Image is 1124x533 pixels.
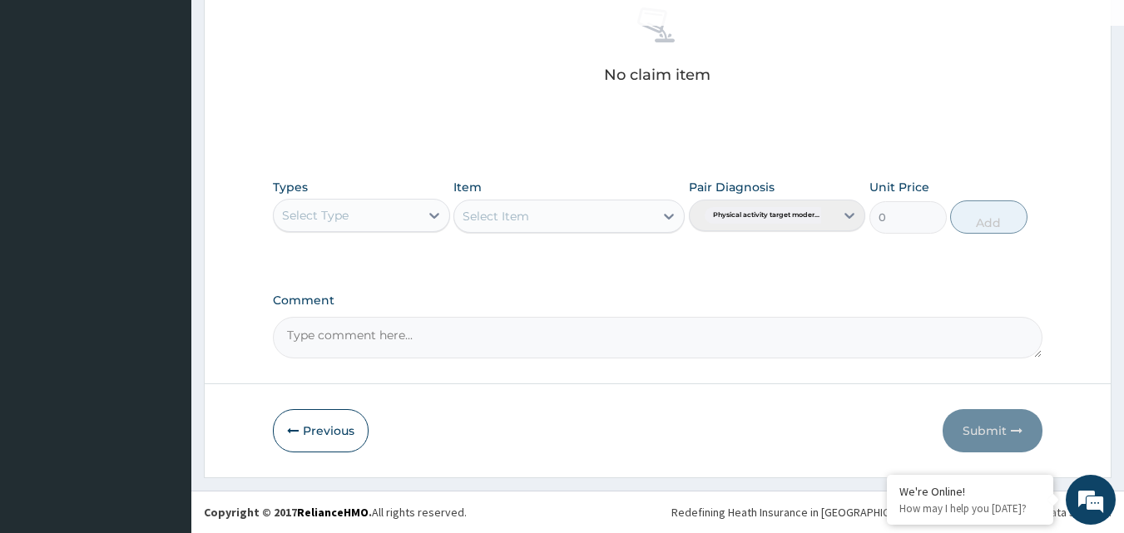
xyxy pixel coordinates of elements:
[8,356,317,414] textarea: Type your message and hit 'Enter'
[273,180,308,195] label: Types
[282,207,349,224] div: Select Type
[204,505,372,520] strong: Copyright © 2017 .
[273,409,369,452] button: Previous
[604,67,711,83] p: No claim item
[950,200,1027,234] button: Add
[297,505,369,520] a: RelianceHMO
[191,491,1124,533] footer: All rights reserved.
[899,484,1041,499] div: We're Online!
[97,160,230,328] span: We're online!
[689,179,775,195] label: Pair Diagnosis
[899,501,1041,516] p: How may I help you today?
[87,93,280,115] div: Chat with us now
[273,8,313,48] div: Minimize live chat window
[273,294,1043,308] label: Comment
[453,179,482,195] label: Item
[869,179,929,195] label: Unit Price
[671,504,1112,521] div: Redefining Heath Insurance in [GEOGRAPHIC_DATA] using Telemedicine and Data Science!
[943,409,1042,452] button: Submit
[31,83,67,125] img: d_794563401_company_1708531726252_794563401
